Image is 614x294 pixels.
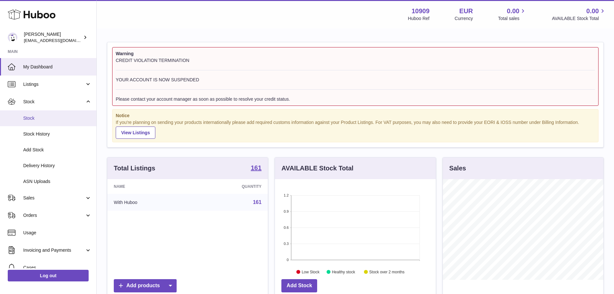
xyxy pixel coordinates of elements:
[552,7,606,22] a: 0.00 AVAILABLE Stock Total
[586,7,599,15] span: 0.00
[253,199,262,205] a: 161
[23,81,85,87] span: Listings
[251,165,261,172] a: 161
[116,113,595,119] strong: Notice
[281,279,317,292] a: Add Stock
[507,7,520,15] span: 0.00
[284,242,289,246] text: 0.3
[23,131,92,137] span: Stock History
[23,115,92,121] span: Stock
[284,226,289,229] text: 0.6
[412,7,430,15] strong: 10909
[449,164,466,173] h3: Sales
[498,15,527,22] span: Total sales
[23,265,92,271] span: Cases
[8,33,17,42] img: internalAdmin-10909@internal.huboo.com
[23,99,85,105] span: Stock
[369,270,404,274] text: Stock over 2 months
[24,38,95,43] span: [EMAIL_ADDRESS][DOMAIN_NAME]
[287,258,289,262] text: 0
[114,164,155,173] h3: Total Listings
[116,57,595,102] div: CREDIT VIOLATION TERMINATION YOUR ACCOUNT IS NOW SUSPENDED Please contact your account manager as...
[116,51,595,57] strong: Warning
[24,31,82,44] div: [PERSON_NAME]
[192,179,268,194] th: Quantity
[281,164,353,173] h3: AVAILABLE Stock Total
[332,270,356,274] text: Healthy stock
[408,15,430,22] div: Huboo Ref
[116,119,595,139] div: If you're planning on sending your products internationally please add required customs informati...
[498,7,527,22] a: 0.00 Total sales
[284,193,289,197] text: 1.2
[23,64,92,70] span: My Dashboard
[114,279,177,292] a: Add products
[23,212,85,218] span: Orders
[284,209,289,213] text: 0.9
[23,195,85,201] span: Sales
[23,147,92,153] span: Add Stock
[459,7,473,15] strong: EUR
[552,15,606,22] span: AVAILABLE Stock Total
[107,179,192,194] th: Name
[23,163,92,169] span: Delivery History
[8,270,89,281] a: Log out
[107,194,192,211] td: With Huboo
[23,178,92,185] span: ASN Uploads
[23,247,85,253] span: Invoicing and Payments
[302,270,320,274] text: Low Stock
[251,165,261,171] strong: 161
[23,230,92,236] span: Usage
[116,127,155,139] a: View Listings
[455,15,473,22] div: Currency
